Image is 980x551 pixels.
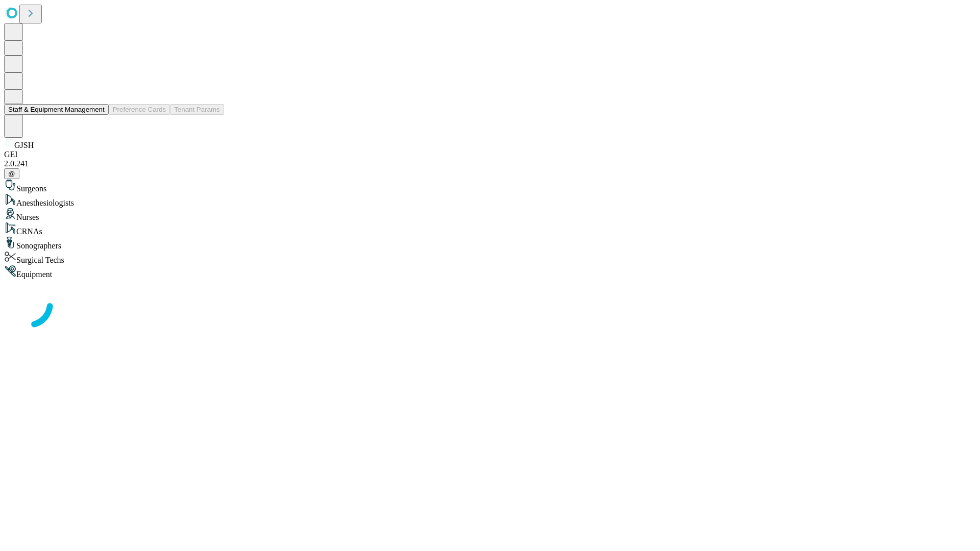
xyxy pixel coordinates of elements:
[4,193,976,208] div: Anesthesiologists
[4,236,976,251] div: Sonographers
[4,104,109,115] button: Staff & Equipment Management
[14,141,34,149] span: GJSH
[4,150,976,159] div: GEI
[170,104,224,115] button: Tenant Params
[109,104,170,115] button: Preference Cards
[4,265,976,279] div: Equipment
[4,251,976,265] div: Surgical Techs
[4,222,976,236] div: CRNAs
[4,168,19,179] button: @
[8,170,15,178] span: @
[4,208,976,222] div: Nurses
[4,159,976,168] div: 2.0.241
[4,179,976,193] div: Surgeons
